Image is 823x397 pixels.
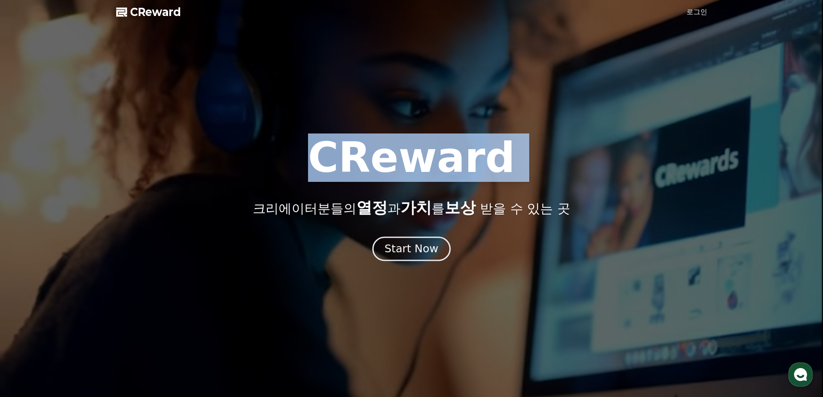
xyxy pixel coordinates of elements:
[686,7,707,17] a: 로그인
[253,199,570,216] p: 크리에이터분들의 과 를 받을 수 있는 곳
[384,241,438,256] div: Start Now
[133,287,144,294] span: 설정
[79,287,89,294] span: 대화
[3,274,57,295] a: 홈
[374,246,449,254] a: Start Now
[111,274,166,295] a: 설정
[445,199,476,216] span: 보상
[57,274,111,295] a: 대화
[116,5,181,19] a: CReward
[130,5,181,19] span: CReward
[372,236,451,261] button: Start Now
[356,199,388,216] span: 열정
[308,137,515,178] h1: CReward
[400,199,432,216] span: 가치
[27,287,32,294] span: 홈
